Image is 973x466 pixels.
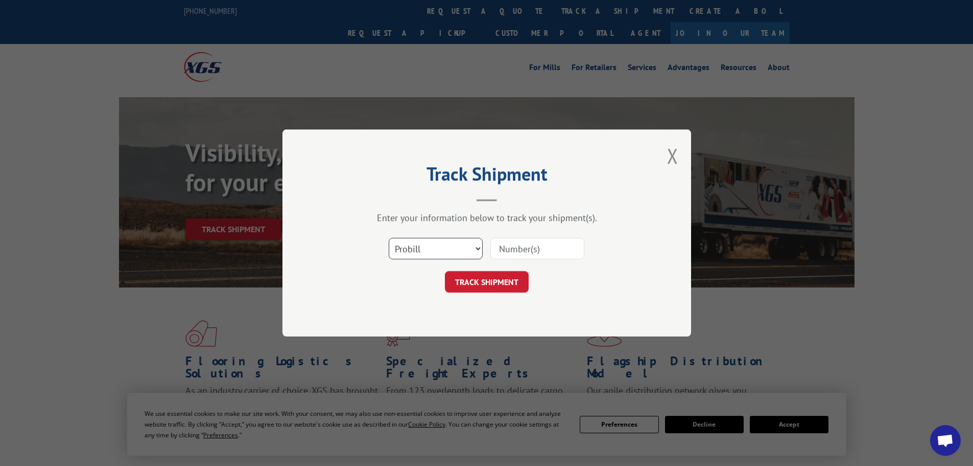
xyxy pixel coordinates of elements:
[930,425,961,456] a: Open chat
[445,271,529,293] button: TRACK SHIPMENT
[334,167,640,186] h2: Track Shipment
[667,142,678,169] button: Close modal
[334,212,640,224] div: Enter your information below to track your shipment(s).
[490,238,584,259] input: Number(s)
